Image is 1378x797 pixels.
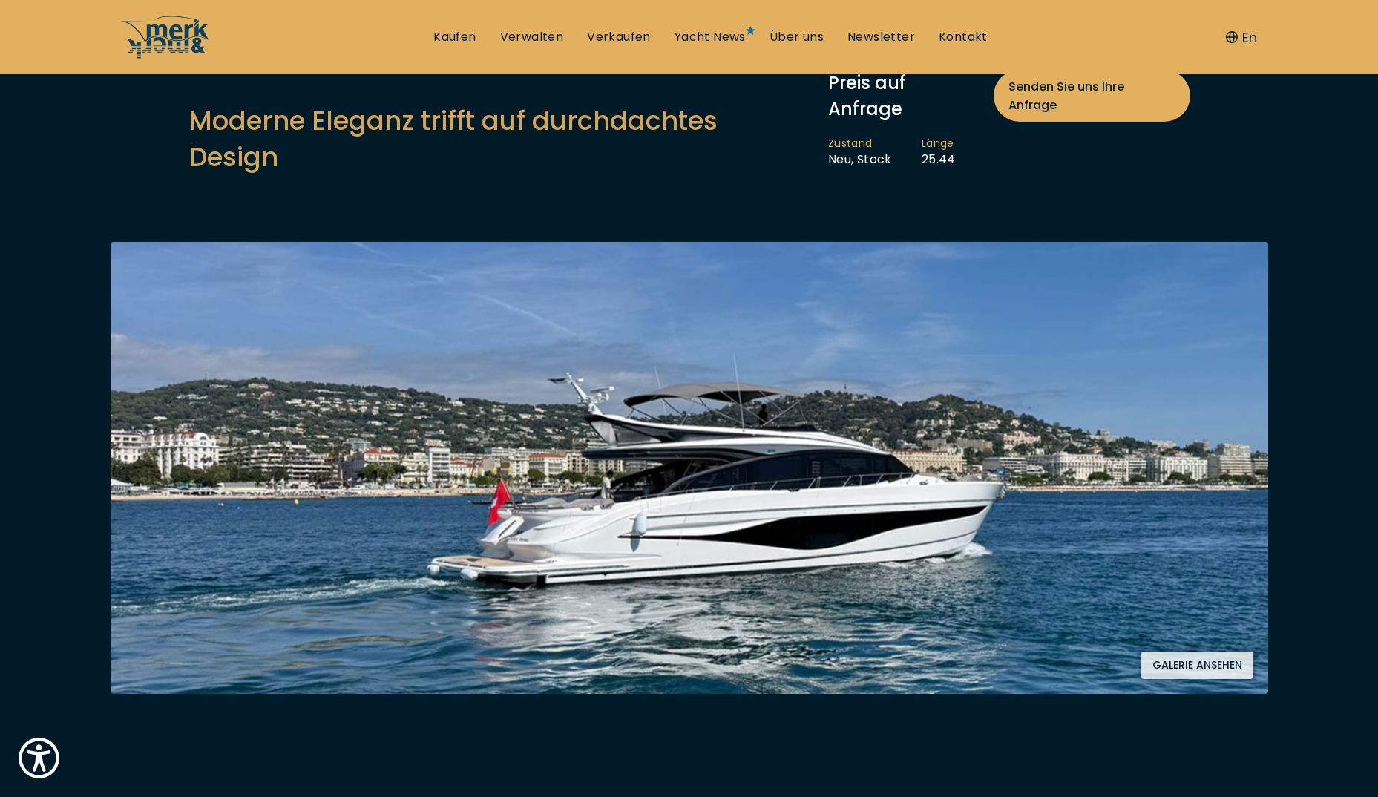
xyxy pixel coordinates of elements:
span: Länge [922,137,956,151]
span: Senden Sie uns Ihre Anfrage [1008,77,1175,114]
button: Show Accessibility Preferences [15,734,63,782]
button: Galerie ansehen [1141,652,1253,679]
img: Merk&Merk [111,242,1268,694]
button: En [1226,27,1257,47]
div: Preis auf Anfrage [828,70,1190,122]
span: Zustand [828,137,892,151]
a: Verwalten [500,29,564,45]
a: Kontakt [939,29,988,45]
a: Newsletter [847,29,915,45]
a: Über uns [770,29,824,45]
a: Kaufen [433,29,476,45]
h2: Moderne Eleganz trifft auf durchdachtes Design [188,102,813,175]
li: 25.44 [922,137,985,168]
a: Senden Sie uns Ihre Anfrage [994,70,1190,122]
li: Neu, Stock [828,137,922,168]
a: Yacht News [675,29,746,45]
a: Verkaufen [587,29,651,45]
